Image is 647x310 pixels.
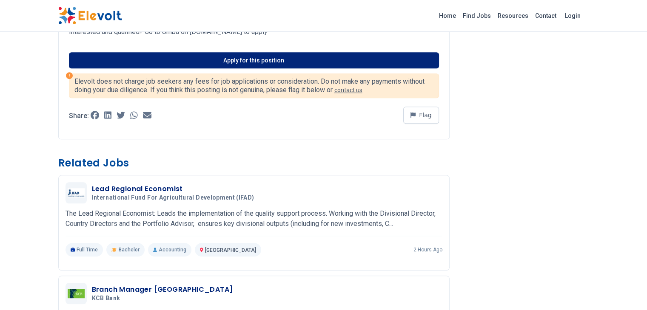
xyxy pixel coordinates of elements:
[92,285,233,295] h3: Branch Manager [GEOGRAPHIC_DATA]
[403,107,439,124] button: Flag
[66,209,442,229] p: The Lead Regional Economist: Leads the implementation of the quality support process. Working wit...
[69,52,439,68] a: Apply for this position
[436,9,459,23] a: Home
[119,246,140,253] span: Bachelor
[560,7,586,24] a: Login
[92,295,120,302] span: KCB Bank
[148,243,191,256] p: Accounting
[413,246,442,253] p: 2 hours ago
[532,9,560,23] a: Contact
[58,156,450,170] h3: Related Jobs
[58,7,122,25] img: Elevolt
[92,194,254,202] span: International Fund for Agricultural Development (IFAD)
[494,9,532,23] a: Resources
[92,184,258,194] h3: Lead Regional Economist
[68,289,85,298] img: KCB Bank
[334,87,362,93] a: contact us
[68,188,85,198] img: International Fund for Agricultural Development (IFAD)
[74,77,433,94] p: Elevolt does not charge job seekers any fees for job applications or consideration. Do not make a...
[205,247,256,253] span: [GEOGRAPHIC_DATA]
[66,182,442,256] a: International Fund for Agricultural Development (IFAD)Lead Regional EconomistInternational Fund f...
[459,9,494,23] a: Find Jobs
[69,113,89,119] p: Share:
[604,269,647,310] iframe: Chat Widget
[66,243,103,256] p: Full Time
[69,27,439,37] p: Interested and qualified? Go to Umba on [DOMAIN_NAME] to apply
